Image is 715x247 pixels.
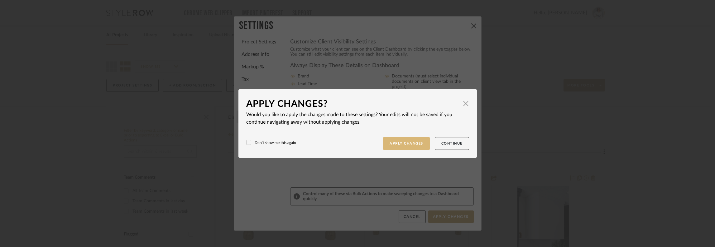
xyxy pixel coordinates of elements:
p: Would you like to apply the changes made to these settings? Your edits will not be saved if you c... [246,111,469,126]
label: Don’t show me this again [246,140,296,146]
button: Close [460,97,472,110]
button: Apply Changes [383,137,430,150]
button: Continue [435,137,469,150]
div: Apply Changes? [246,97,460,111]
